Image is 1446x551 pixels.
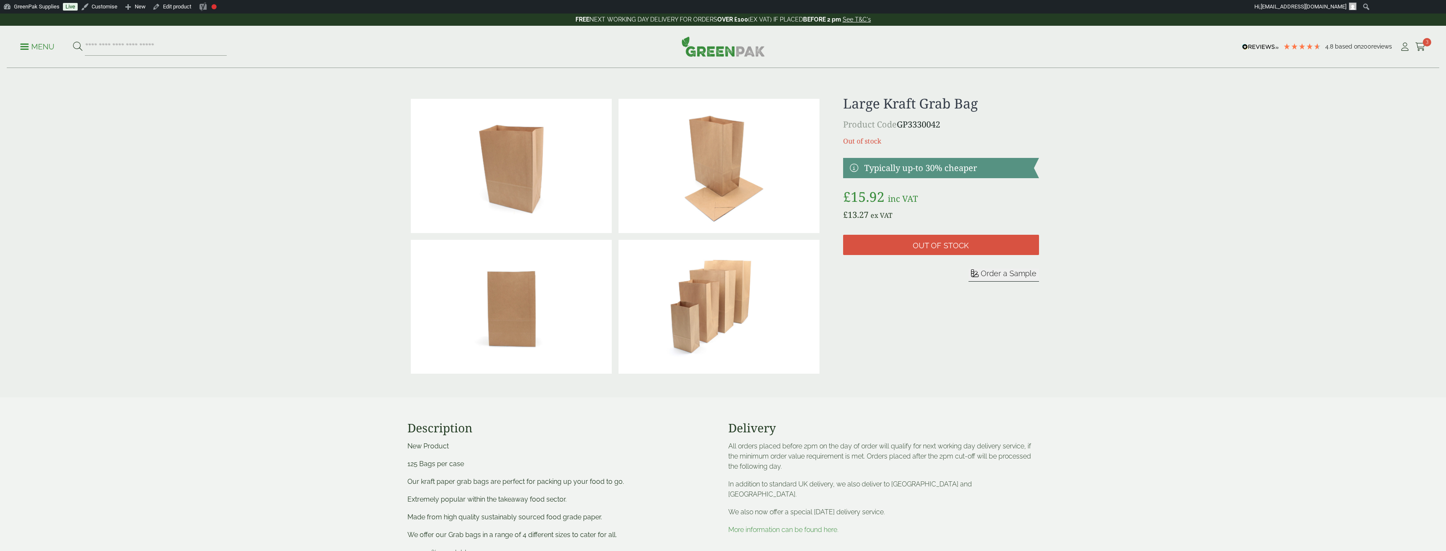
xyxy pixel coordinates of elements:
span: Order a Sample [981,269,1036,278]
span: £ [843,187,851,206]
i: Cart [1415,43,1426,51]
p: Menu [20,42,54,52]
p: We also now offer a special [DATE] delivery service. [728,507,1039,517]
p: We offer our Grab bags in a range of 4 different sizes to cater for all. [407,530,718,540]
a: See T&C's [843,16,871,23]
p: New Product [407,441,718,451]
div: Focus keyphrase not set [212,4,217,9]
strong: FREE [575,16,589,23]
span: inc VAT [888,193,918,204]
p: All orders placed before 2pm on the day of order will qualify for next working day delivery servi... [728,441,1039,472]
p: Extremely popular within the takeaway food sector. [407,494,718,505]
p: Made from high quality sustainably sourced food grade paper. [407,512,718,522]
h3: Delivery [728,421,1039,435]
bdi: 15.92 [843,187,884,206]
div: 4.79 Stars [1283,43,1321,50]
strong: OVER £100 [717,16,748,23]
img: 3330042 Large Kraft Grab Bag V1 [411,99,612,233]
img: 3330042 Large Kraft Grab Bag V3 [619,99,819,233]
span: Out of stock [913,241,969,250]
button: Order a Sample [969,269,1039,282]
a: Menu [20,42,54,50]
p: In addition to standard UK delivery, we also deliver to [GEOGRAPHIC_DATA] and [GEOGRAPHIC_DATA]. [728,479,1039,499]
span: 200 [1361,43,1371,50]
span: reviews [1371,43,1392,50]
i: My Account [1400,43,1410,51]
h1: Large Kraft Grab Bag [843,95,1039,111]
a: More information can be found here. [728,526,838,534]
bdi: 13.27 [843,209,868,220]
span: 3 [1423,38,1431,46]
span: ex VAT [871,211,893,220]
span: [EMAIL_ADDRESS][DOMAIN_NAME] [1261,3,1346,10]
p: Out of stock [843,136,1039,146]
a: Live [63,3,78,11]
span: £ [843,209,848,220]
p: Our kraft paper grab bags are perfect for packing up your food to go. [407,477,718,487]
a: 3 [1415,41,1426,53]
strong: BEFORE 2 pm [803,16,841,23]
p: 125 Bags per case [407,459,718,469]
span: 4.8 [1325,43,1335,50]
img: REVIEWS.io [1242,44,1279,50]
span: Based on [1335,43,1361,50]
img: GreenPak Supplies [681,36,765,57]
span: Product Code [843,119,897,130]
img: 3330042 Large Kraft Grab Bag V2 [411,240,612,374]
p: GP3330042 [843,118,1039,131]
img: Kraft Grab Bags Group Shot [619,240,819,374]
h3: Description [407,421,718,435]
